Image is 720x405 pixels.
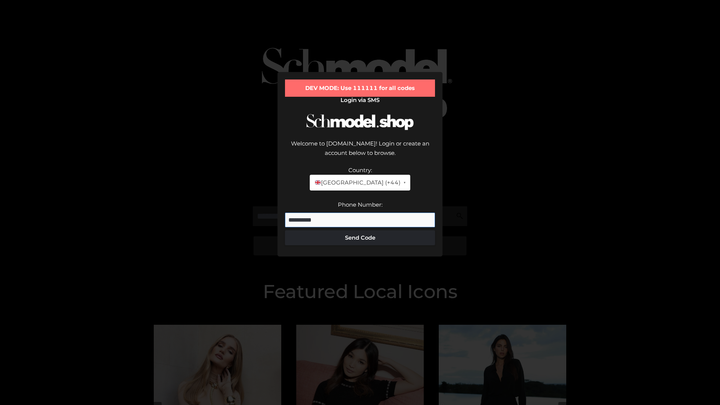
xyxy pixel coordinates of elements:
[285,79,435,97] div: DEV MODE: Use 111111 for all codes
[304,107,416,137] img: Schmodel Logo
[315,180,321,185] img: 🇬🇧
[348,166,372,174] label: Country:
[285,97,435,103] h2: Login via SMS
[285,230,435,245] button: Send Code
[338,201,382,208] label: Phone Number:
[285,139,435,165] div: Welcome to [DOMAIN_NAME]! Login or create an account below to browse.
[314,178,400,187] span: [GEOGRAPHIC_DATA] (+44)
